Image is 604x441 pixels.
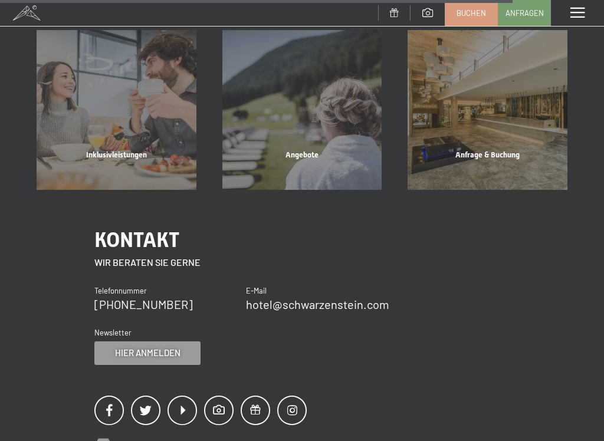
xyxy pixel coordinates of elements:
[24,30,209,190] a: Chaletsuite mit Bio-Sauna Inklusivleistungen
[455,150,520,159] span: Anfrage & Buchung
[209,30,395,190] a: Chaletsuite mit Bio-Sauna Angebote
[246,286,267,295] span: E-Mail
[285,150,319,159] span: Angebote
[94,228,179,252] span: Kontakt
[457,8,486,18] span: Buchen
[94,286,147,295] span: Telefonnummer
[94,256,201,268] span: Wir beraten Sie gerne
[395,30,580,190] a: Chaletsuite mit Bio-Sauna Anfrage & Buchung
[115,347,180,359] span: Hier anmelden
[445,1,497,25] a: Buchen
[86,150,147,159] span: Inklusivleistungen
[505,8,544,18] span: Anfragen
[94,297,193,311] a: [PHONE_NUMBER]
[246,297,389,311] a: hotel@schwarzenstein.com
[94,328,132,337] span: Newsletter
[498,1,550,25] a: Anfragen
